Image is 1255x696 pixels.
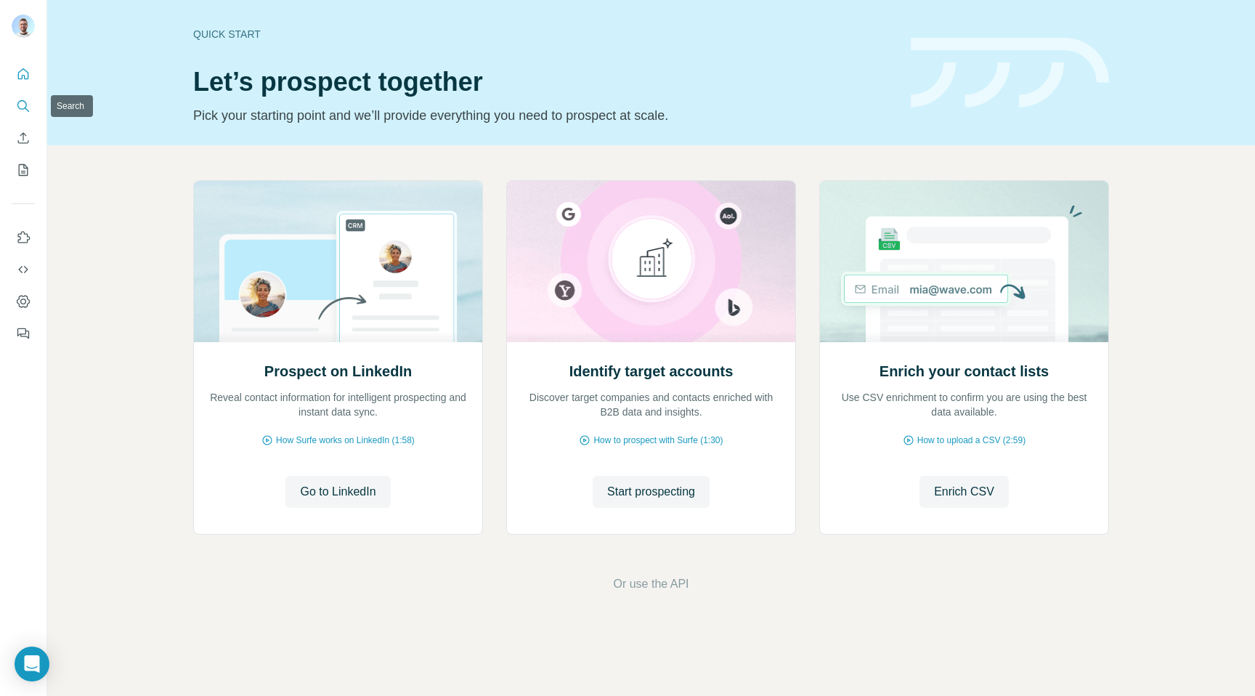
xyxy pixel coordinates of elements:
button: Search [12,93,35,119]
button: Use Surfe on LinkedIn [12,224,35,251]
button: Quick start [12,61,35,87]
img: Prospect on LinkedIn [193,181,483,342]
button: Enrich CSV [12,125,35,151]
img: Enrich your contact lists [819,181,1109,342]
p: Discover target companies and contacts enriched with B2B data and insights. [521,390,781,419]
span: How to upload a CSV (2:59) [917,434,1025,447]
h2: Enrich your contact lists [880,361,1049,381]
img: Identify target accounts [506,181,796,342]
span: Go to LinkedIn [300,483,375,501]
span: How to prospect with Surfe (1:30) [593,434,723,447]
span: Start prospecting [607,483,695,501]
button: Go to LinkedIn [285,476,390,508]
button: Feedback [12,320,35,347]
button: Or use the API [613,575,689,593]
button: Dashboard [12,288,35,315]
span: Enrich CSV [934,483,994,501]
div: Quick start [193,27,893,41]
img: banner [911,38,1109,108]
button: My lists [12,157,35,183]
button: Enrich CSV [919,476,1009,508]
span: How Surfe works on LinkedIn (1:58) [276,434,415,447]
p: Pick your starting point and we’ll provide everything you need to prospect at scale. [193,105,893,126]
div: Open Intercom Messenger [15,647,49,681]
p: Use CSV enrichment to confirm you are using the best data available. [834,390,1094,419]
h2: Identify target accounts [569,361,734,381]
button: Use Surfe API [12,256,35,283]
button: Start prospecting [593,476,710,508]
h1: Let’s prospect together [193,68,893,97]
img: Avatar [12,15,35,38]
h2: Prospect on LinkedIn [264,361,412,381]
p: Reveal contact information for intelligent prospecting and instant data sync. [208,390,468,419]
